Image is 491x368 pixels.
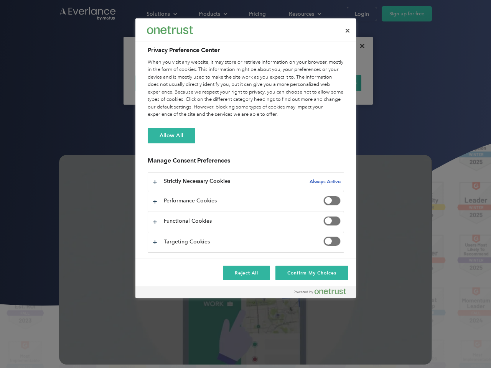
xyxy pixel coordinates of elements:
[294,288,352,298] a: Powered by OneTrust Opens in a new Tab
[148,59,344,118] div: When you visit any website, it may store or retrieve information on your browser, mostly in the f...
[294,288,346,294] img: Powered by OneTrust Opens in a new Tab
[339,22,356,39] button: Close
[135,18,356,298] div: Preference center
[56,46,95,62] input: Submit
[148,157,344,169] h3: Manage Consent Preferences
[135,18,356,298] div: Privacy Preference Center
[147,26,193,34] img: Everlance
[148,128,195,143] button: Allow All
[275,266,348,280] button: Confirm My Choices
[147,22,193,38] div: Everlance
[148,46,344,55] h2: Privacy Preference Center
[223,266,270,280] button: Reject All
